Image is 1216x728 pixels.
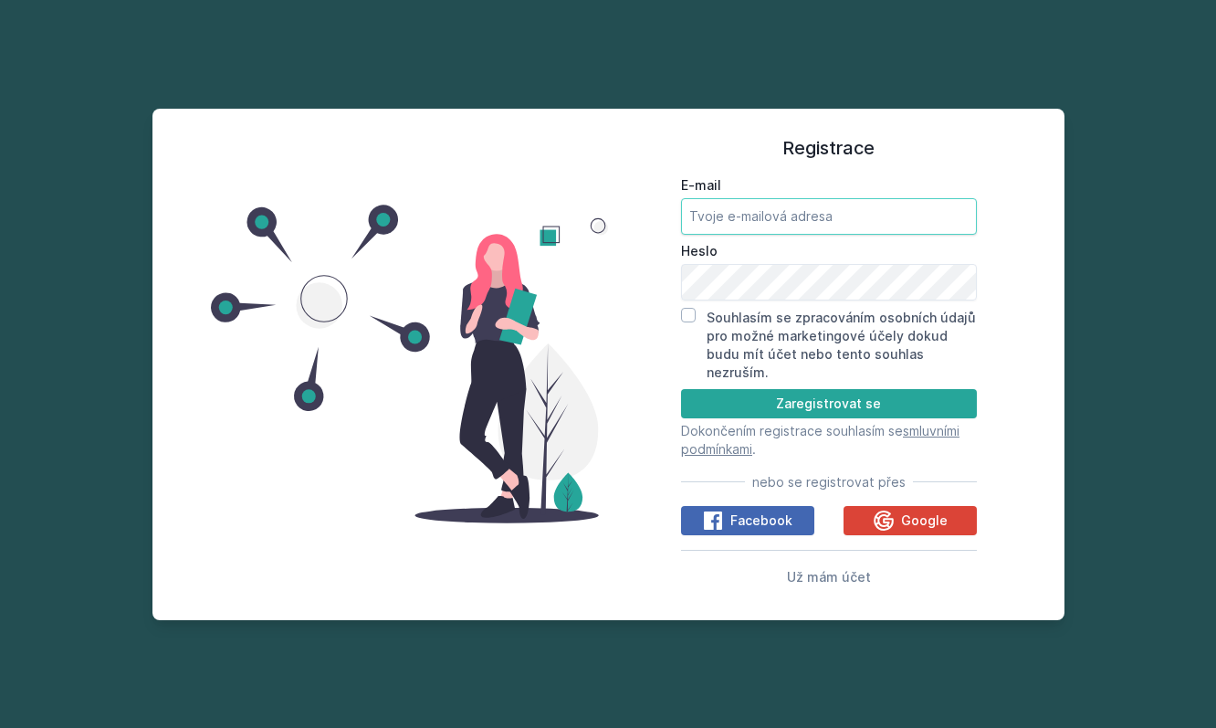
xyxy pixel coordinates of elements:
[681,506,814,535] button: Facebook
[901,512,948,530] span: Google
[681,198,977,235] input: Tvoje e-mailová adresa
[787,569,871,585] span: Už mám účet
[844,506,977,535] button: Google
[681,242,977,260] label: Heslo
[681,134,977,162] h1: Registrace
[681,176,977,195] label: E-mail
[787,565,871,587] button: Už mám účet
[752,473,906,491] span: nebo se registrovat přes
[730,512,792,530] span: Facebook
[707,310,976,380] label: Souhlasím se zpracováním osobních údajů pro možné marketingové účely dokud budu mít účet nebo ten...
[681,389,977,418] button: Zaregistrovat se
[681,422,977,459] p: Dokončením registrace souhlasím se .
[681,423,959,457] a: smluvními podmínkami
